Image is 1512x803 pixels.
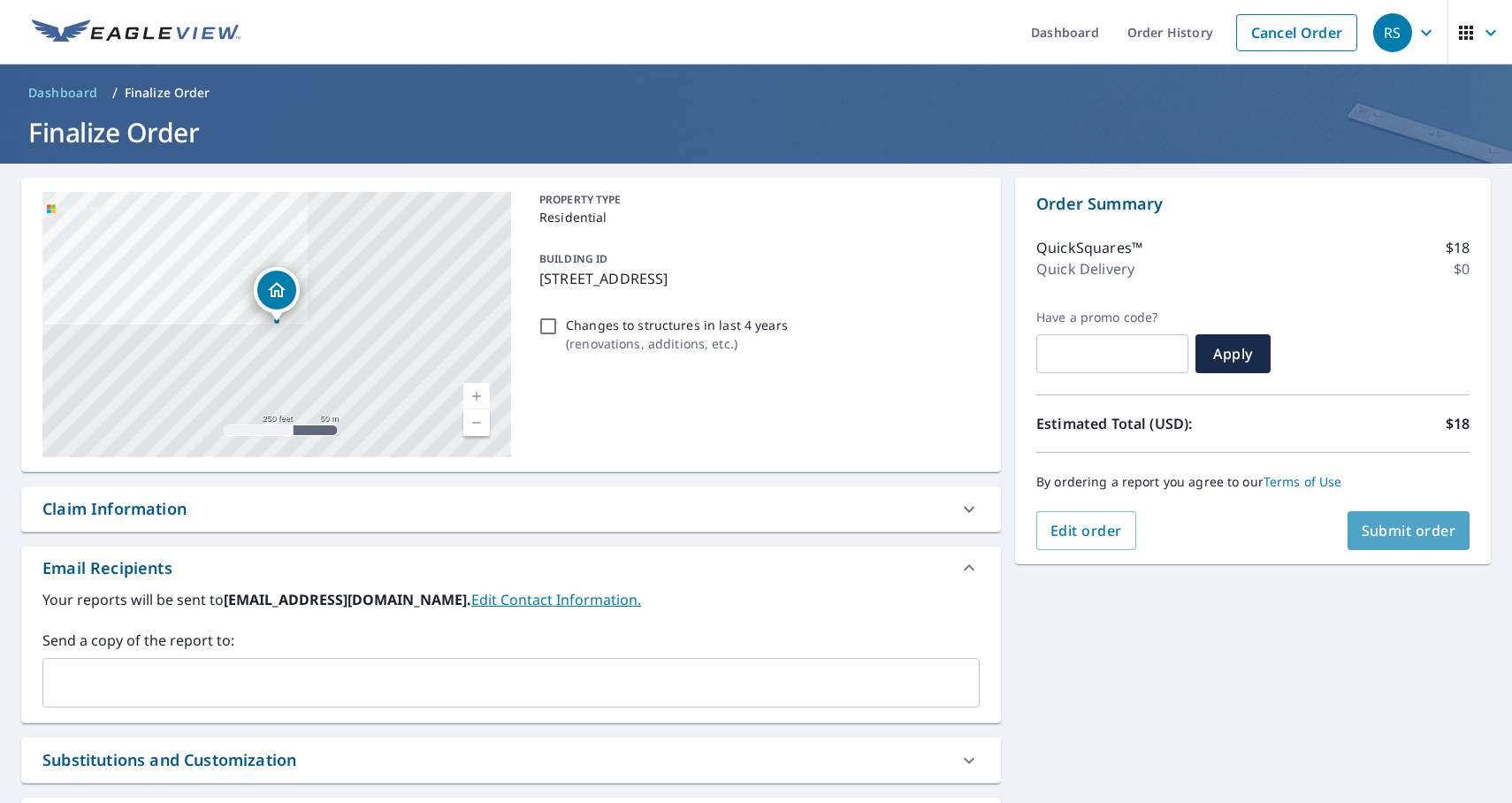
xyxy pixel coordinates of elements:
[42,589,980,610] label: Your reports will be sent to
[1050,521,1122,540] span: Edit order
[1036,474,1470,490] p: By ordering a report you agree to our
[1446,237,1470,258] p: $18
[1446,413,1470,434] p: $18
[1373,13,1412,52] div: RS
[21,738,1001,783] div: Substitutions and Customization
[471,590,641,609] a: EditContactInfo
[539,192,973,208] p: PROPERTY TYPE
[1454,258,1470,279] p: $0
[1195,334,1271,373] button: Apply
[1264,473,1342,490] a: Terms of Use
[1348,511,1470,550] button: Submit order
[566,334,788,353] p: ( renovations, additions, etc. )
[21,486,1001,532] div: Claim Information
[539,251,607,266] p: BUILDING ID
[21,79,1491,107] nav: breadcrumb
[112,82,118,103] li: /
[1036,310,1188,325] label: Have a promo code?
[1036,258,1134,279] p: Quick Delivery
[1036,192,1470,216] p: Order Summary
[28,84,98,102] span: Dashboard
[21,114,1491,150] h1: Finalize Order
[1362,521,1456,540] span: Submit order
[125,84,210,102] p: Finalize Order
[42,748,296,772] div: Substitutions and Customization
[1236,14,1357,51] a: Cancel Order
[463,383,490,409] a: Current Level 17, Zoom In
[21,79,105,107] a: Dashboard
[539,208,973,226] p: Residential
[254,267,300,322] div: Dropped pin, building 1, Residential property, 2531 W 230th St Torrance, CA 90505
[463,409,490,436] a: Current Level 17, Zoom Out
[42,556,172,580] div: Email Recipients
[32,19,241,46] img: EV Logo
[1036,511,1136,550] button: Edit order
[224,590,471,609] b: [EMAIL_ADDRESS][DOMAIN_NAME].
[566,316,788,334] p: Changes to structures in last 4 years
[1036,237,1142,258] p: QuickSquares™
[21,547,1001,589] div: Email Recipients
[42,630,980,651] label: Send a copy of the report to:
[1210,344,1256,363] span: Apply
[42,497,187,521] div: Claim Information
[539,268,973,289] p: [STREET_ADDRESS]
[1036,413,1253,434] p: Estimated Total (USD):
